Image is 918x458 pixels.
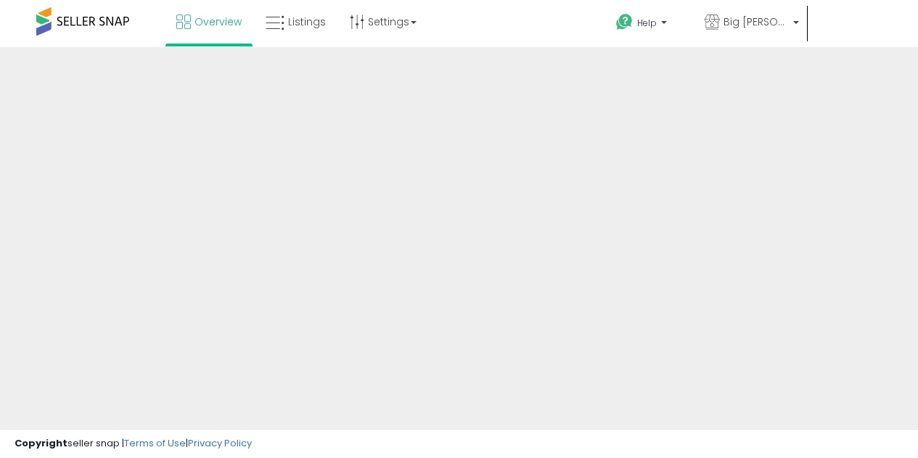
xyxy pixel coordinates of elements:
[188,436,252,450] a: Privacy Policy
[15,436,67,450] strong: Copyright
[288,15,326,29] span: Listings
[124,436,186,450] a: Terms of Use
[194,15,242,29] span: Overview
[615,13,634,31] i: Get Help
[15,437,252,451] div: seller snap | |
[724,15,789,29] span: Big [PERSON_NAME]
[637,17,657,29] span: Help
[605,2,692,47] a: Help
